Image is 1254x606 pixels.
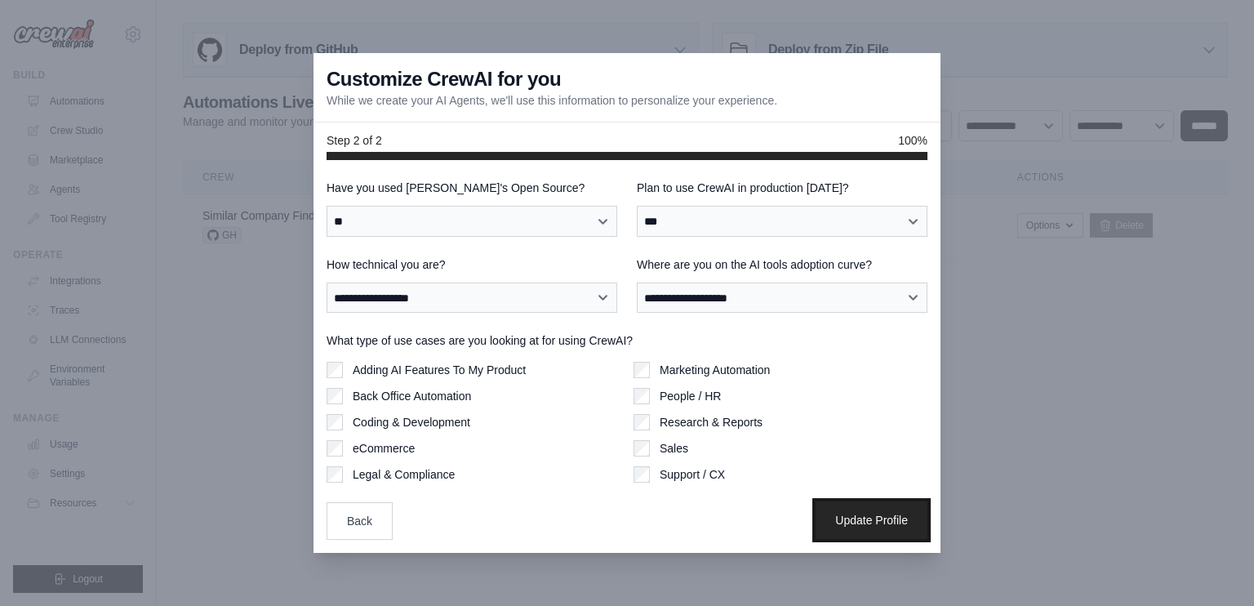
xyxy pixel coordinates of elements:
[327,332,927,349] label: What type of use cases are you looking at for using CrewAI?
[660,414,763,430] label: Research & Reports
[898,132,927,149] span: 100%
[327,66,561,92] h3: Customize CrewAI for you
[353,362,526,378] label: Adding AI Features To My Product
[327,502,393,540] button: Back
[1172,528,1254,606] iframe: Chat Widget
[353,466,455,483] label: Legal & Compliance
[353,414,470,430] label: Coding & Development
[637,180,927,196] label: Plan to use CrewAI in production [DATE]?
[660,440,688,457] label: Sales
[353,388,471,404] label: Back Office Automation
[353,440,415,457] label: eCommerce
[816,501,927,539] button: Update Profile
[660,362,770,378] label: Marketing Automation
[637,256,927,273] label: Where are you on the AI tools adoption curve?
[327,92,777,109] p: While we create your AI Agents, we'll use this information to personalize your experience.
[660,466,725,483] label: Support / CX
[327,256,617,273] label: How technical you are?
[327,180,617,196] label: Have you used [PERSON_NAME]'s Open Source?
[327,132,382,149] span: Step 2 of 2
[660,388,721,404] label: People / HR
